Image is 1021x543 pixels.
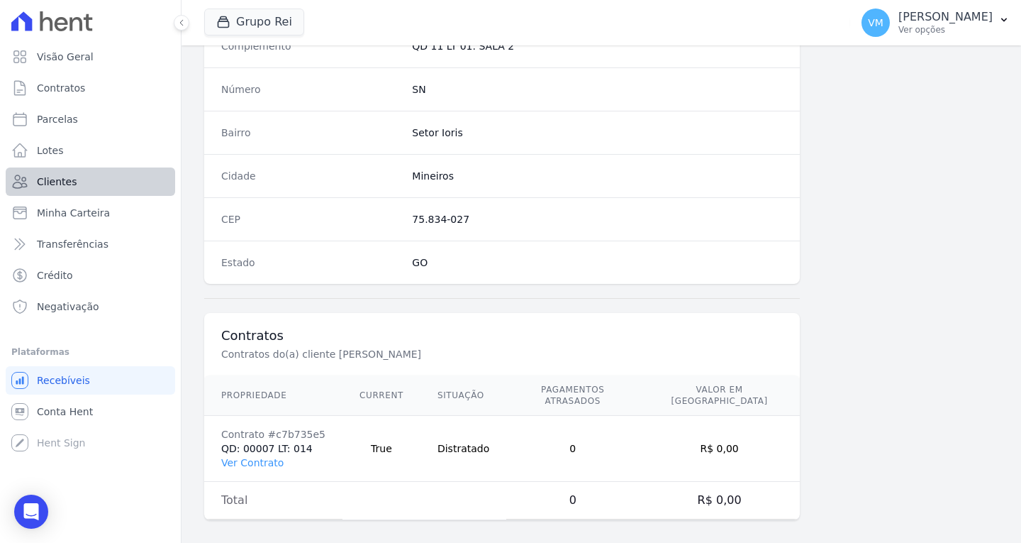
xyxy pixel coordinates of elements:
div: Plataformas [11,344,169,361]
th: Propriedade [204,375,342,416]
div: Contrato #c7b735e5 [221,427,325,441]
td: 0 [506,482,639,520]
dt: Complemento [221,39,401,53]
span: Visão Geral [37,50,94,64]
td: R$ 0,00 [639,416,800,482]
p: [PERSON_NAME] [898,10,993,24]
a: Negativação [6,292,175,321]
span: Clientes [37,175,77,189]
td: True [342,416,420,482]
a: Recebíveis [6,366,175,395]
a: Crédito [6,261,175,290]
td: Total [204,482,342,520]
dd: GO [412,256,783,270]
button: Grupo Rei [204,9,304,35]
p: Ver opções [898,24,993,35]
th: Pagamentos Atrasados [506,375,639,416]
a: Lotes [6,136,175,165]
dd: Setor Ioris [412,126,783,140]
a: Minha Carteira [6,199,175,227]
dt: CEP [221,212,401,226]
a: Contratos [6,74,175,102]
span: Crédito [37,268,73,283]
h3: Contratos [221,327,783,344]
span: Lotes [37,143,64,158]
a: Ver Contrato [221,457,284,468]
th: Current [342,375,420,416]
span: Transferências [37,237,108,251]
span: Contratos [37,81,85,95]
dt: Cidade [221,169,401,183]
td: R$ 0,00 [639,482,800,520]
span: Recebíveis [37,373,90,388]
td: QD: 00007 LT: 014 [204,416,342,482]
th: Situação [420,375,506,416]
p: Contratos do(a) cliente [PERSON_NAME] [221,347,698,361]
td: 0 [506,416,639,482]
a: Parcelas [6,105,175,133]
dd: QD 11 LT 01. SALA 2 [412,39,783,53]
dd: 75.834-027 [412,212,783,226]
span: VM [868,18,883,28]
dd: Mineiros [412,169,783,183]
span: Conta Hent [37,405,93,419]
td: Distratado [420,416,506,482]
a: Clientes [6,168,175,196]
button: VM [PERSON_NAME] Ver opções [850,3,1021,43]
a: Transferências [6,230,175,258]
dt: Estado [221,256,401,270]
dt: Número [221,82,401,97]
span: Negativação [37,300,99,314]
th: Valor em [GEOGRAPHIC_DATA] [639,375,800,416]
span: Parcelas [37,112,78,126]
span: Minha Carteira [37,206,110,220]
dd: SN [412,82,783,97]
div: Open Intercom Messenger [14,495,48,529]
a: Visão Geral [6,43,175,71]
a: Conta Hent [6,397,175,426]
dt: Bairro [221,126,401,140]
